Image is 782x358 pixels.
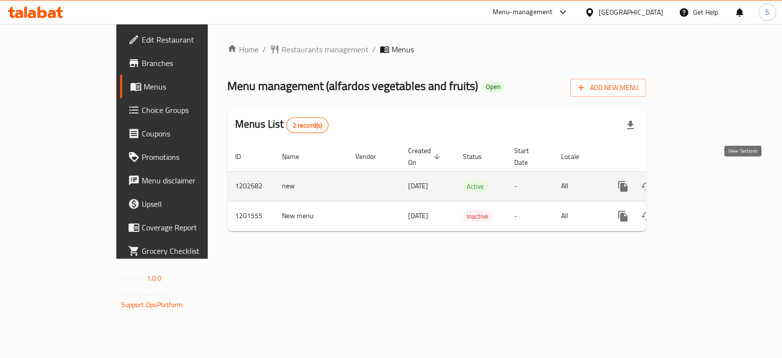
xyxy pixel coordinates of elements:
[635,175,658,198] button: Change Status
[635,204,658,228] button: Change Status
[120,75,247,98] a: Menus
[121,298,183,311] a: Support.OpsPlatform
[235,151,254,162] span: ID
[120,169,247,192] a: Menu disclaimer
[514,145,542,168] span: Start Date
[482,83,504,91] span: Open
[463,211,492,222] span: Inactive
[493,6,553,18] div: Menu-management
[142,34,239,45] span: Edit Restaurant
[604,142,713,172] th: Actions
[274,171,348,201] td: new
[463,180,488,192] div: Active
[120,98,247,122] a: Choice Groups
[142,57,239,69] span: Branches
[408,145,443,168] span: Created On
[287,121,328,130] span: 2 record(s)
[463,210,492,222] div: Inactive
[611,175,635,198] button: more
[578,82,638,94] span: Add New Menu
[142,128,239,139] span: Coupons
[506,171,553,201] td: -
[286,117,329,133] div: Total records count
[235,117,328,133] h2: Menus List
[227,44,646,55] nav: breadcrumb
[506,201,553,231] td: -
[120,239,247,263] a: Grocery Checklist
[391,44,414,55] span: Menus
[120,122,247,145] a: Coupons
[227,75,478,97] span: Menu management ( alfardos vegetables and fruits )
[274,201,348,231] td: New menu
[570,79,646,97] button: Add New Menu
[121,289,166,301] span: Get support on:
[619,113,642,137] div: Export file
[120,28,247,51] a: Edit Restaurant
[262,44,266,55] li: /
[120,216,247,239] a: Coverage Report
[120,145,247,169] a: Promotions
[482,81,504,93] div: Open
[142,198,239,210] span: Upsell
[553,201,604,231] td: All
[121,272,145,285] span: Version:
[144,81,239,92] span: Menus
[553,171,604,201] td: All
[463,151,495,162] span: Status
[611,204,635,228] button: more
[270,44,369,55] a: Restaurants management
[599,7,663,18] div: [GEOGRAPHIC_DATA]
[408,179,428,192] span: [DATE]
[372,44,376,55] li: /
[355,151,389,162] span: Vendor
[282,44,369,55] span: Restaurants management
[142,151,239,163] span: Promotions
[142,245,239,257] span: Grocery Checklist
[408,209,428,222] span: [DATE]
[561,151,592,162] span: Locale
[227,142,713,231] table: enhanced table
[227,171,274,201] td: 1202682
[463,181,488,192] span: Active
[282,151,312,162] span: Name
[142,222,239,233] span: Coverage Report
[142,104,239,116] span: Choice Groups
[227,201,274,231] td: 1201555
[120,192,247,216] a: Upsell
[142,175,239,186] span: Menu disclaimer
[120,51,247,75] a: Branches
[147,272,162,285] span: 1.0.0
[765,7,769,18] span: S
